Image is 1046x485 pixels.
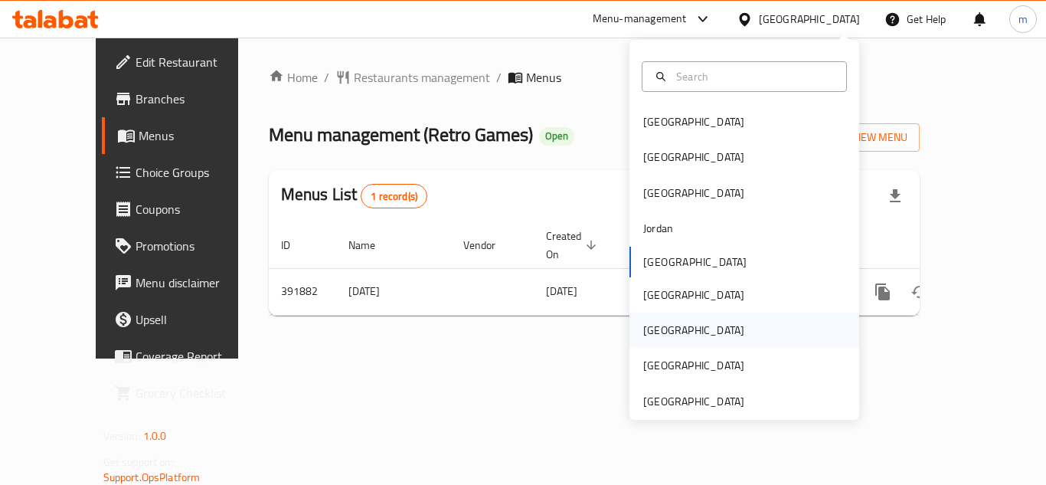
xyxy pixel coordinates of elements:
td: [DATE] [336,268,451,315]
div: [GEOGRAPHIC_DATA] [643,322,744,339]
div: [GEOGRAPHIC_DATA] [643,185,744,202]
a: Restaurants management [335,68,490,87]
div: [GEOGRAPHIC_DATA] [643,393,744,410]
span: Created On [546,227,601,264]
div: [GEOGRAPHIC_DATA] [643,113,744,130]
button: Add New Menu [801,123,920,152]
div: Jordan [643,220,673,237]
div: Export file [877,178,914,215]
td: 391882 [269,268,336,315]
a: Upsell [102,301,270,338]
span: Add New Menu [813,128,907,147]
span: ID [281,236,310,254]
div: [GEOGRAPHIC_DATA] [643,357,744,374]
span: 1 record(s) [361,189,427,204]
span: [DATE] [546,281,577,301]
span: Branches [136,90,258,108]
span: Version: [103,426,141,446]
button: Change Status [901,274,938,310]
a: Coverage Report [102,338,270,375]
a: Promotions [102,228,270,264]
span: m [1018,11,1028,28]
span: Edit Restaurant [136,53,258,71]
div: [GEOGRAPHIC_DATA] [759,11,860,28]
button: more [865,274,901,310]
span: 1.0.0 [143,426,167,446]
a: Coupons [102,191,270,228]
span: Grocery Checklist [136,384,258,402]
div: Total records count [361,184,427,208]
a: Home [269,68,318,87]
span: Promotions [136,237,258,255]
a: Grocery Checklist [102,375,270,411]
a: Menu disclaimer [102,264,270,301]
span: Upsell [136,310,258,329]
h2: Menus List [281,183,427,208]
span: Name [348,236,395,254]
span: Choice Groups [136,163,258,182]
nav: breadcrumb [269,68,920,87]
span: Vendor [463,236,515,254]
span: Open [539,129,574,143]
span: Menus [526,68,561,87]
span: Menus [139,126,258,145]
a: Menus [102,117,270,154]
span: Restaurants management [354,68,490,87]
span: Coupons [136,200,258,218]
a: Branches [102,80,270,117]
span: Get support on: [103,452,174,472]
span: Coverage Report [136,347,258,365]
div: Menu-management [593,10,687,28]
li: / [496,68,502,87]
input: Search [670,68,837,85]
div: [GEOGRAPHIC_DATA] [643,287,744,303]
li: / [324,68,329,87]
span: Menu management ( Retro Games ) [269,117,533,152]
a: Choice Groups [102,154,270,191]
div: [GEOGRAPHIC_DATA] [643,149,744,165]
a: Edit Restaurant [102,44,270,80]
span: Menu disclaimer [136,274,258,292]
